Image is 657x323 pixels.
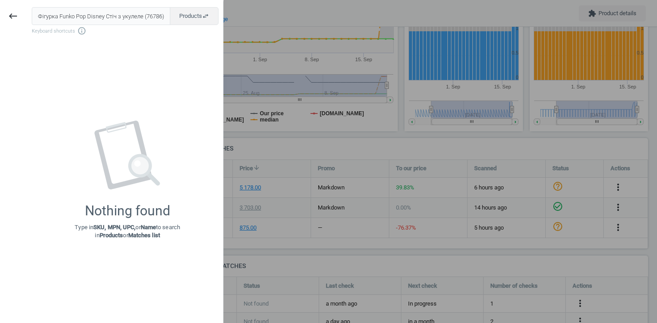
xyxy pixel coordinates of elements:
span: Products [179,12,209,20]
button: keyboard_backspace [3,6,23,27]
input: Enter the SKU or product name [32,7,171,25]
i: swap_horiz [202,13,209,20]
i: keyboard_backspace [8,11,18,21]
span: Keyboard shortcuts [32,26,219,35]
p: Type in or to search in or [75,223,180,239]
i: info_outline [77,26,86,35]
strong: Products [100,232,123,239]
div: Nothing found [85,203,170,219]
button: Productsswap_horiz [170,7,219,25]
strong: SKU, MPN, UPC, [93,224,135,231]
strong: Matches list [128,232,160,239]
strong: Name [141,224,156,231]
button: Close [153,12,167,20]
